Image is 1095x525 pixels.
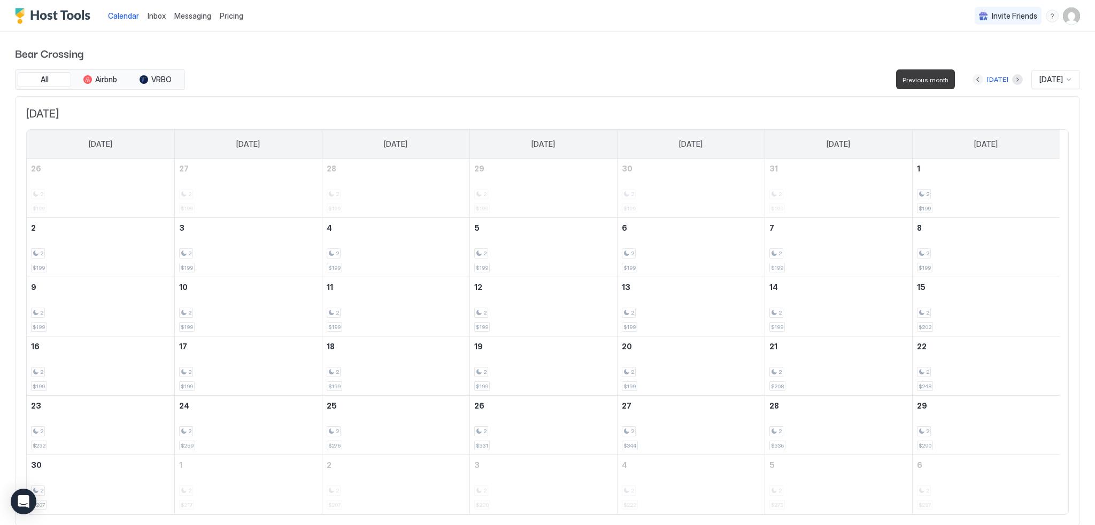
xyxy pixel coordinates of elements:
a: Monday [226,130,271,159]
span: $207 [33,502,45,508]
span: $202 [919,324,931,331]
span: 31 [769,164,778,173]
a: December 6, 2025 [913,455,1060,475]
span: $199 [328,324,341,331]
a: November 26, 2025 [470,396,617,416]
td: November 22, 2025 [912,336,1060,396]
a: November 18, 2025 [322,336,469,356]
span: [DATE] [236,139,260,149]
td: November 15, 2025 [912,277,1060,336]
span: 14 [769,283,778,292]
span: 2 [327,460,331,469]
span: 29 [917,401,927,410]
span: 2 [188,369,191,375]
a: Thursday [668,130,713,159]
td: November 12, 2025 [469,277,617,336]
span: 2 [336,428,339,435]
td: November 3, 2025 [174,218,322,277]
a: November 20, 2025 [618,336,765,356]
span: 3 [474,460,480,469]
div: tab-group [15,69,185,90]
span: $199 [33,264,45,271]
span: 2 [188,428,191,435]
span: $199 [623,324,636,331]
a: November 19, 2025 [470,336,617,356]
span: 2 [926,250,929,257]
td: November 20, 2025 [617,336,765,396]
a: Wednesday [521,130,566,159]
a: Tuesday [373,130,418,159]
a: Messaging [174,10,211,21]
td: December 1, 2025 [174,455,322,514]
span: [DATE] [679,139,703,149]
span: $344 [623,442,636,449]
a: Saturday [963,130,1008,159]
a: October 26, 2025 [27,159,174,178]
span: 18 [327,342,335,351]
span: $199 [33,383,45,390]
a: November 25, 2025 [322,396,469,416]
span: VRBO [151,75,172,84]
a: December 5, 2025 [765,455,912,475]
span: $199 [476,324,488,331]
span: Calendar [108,11,139,20]
a: October 31, 2025 [765,159,912,178]
span: 17 [179,342,187,351]
span: 2 [631,369,634,375]
a: November 16, 2025 [27,336,174,356]
a: Friday [816,130,861,159]
span: 6 [917,460,922,469]
span: 19 [474,342,483,351]
td: October 29, 2025 [469,159,617,218]
span: 26 [474,401,484,410]
button: Next month [1012,74,1023,85]
span: 11 [327,283,333,292]
span: 27 [622,401,631,410]
span: [DATE] [26,107,1069,121]
button: [DATE] [985,73,1010,86]
td: November 30, 2025 [27,455,174,514]
td: November 11, 2025 [322,277,469,336]
td: October 27, 2025 [174,159,322,218]
span: 2 [188,250,191,257]
span: 9 [31,283,36,292]
span: [DATE] [531,139,555,149]
span: 27 [179,164,189,173]
td: October 26, 2025 [27,159,174,218]
span: 30 [31,460,42,469]
span: 5 [769,460,775,469]
span: 2 [778,309,782,316]
td: December 6, 2025 [912,455,1060,514]
a: November 21, 2025 [765,336,912,356]
span: 1 [179,460,182,469]
span: 2 [40,309,43,316]
span: 2 [631,428,634,435]
span: $232 [33,442,45,449]
a: November 24, 2025 [175,396,322,416]
span: 2 [31,223,36,232]
td: November 10, 2025 [174,277,322,336]
span: Inbox [148,11,166,20]
a: November 22, 2025 [913,336,1060,356]
td: November 24, 2025 [174,396,322,455]
div: Host Tools Logo [15,8,95,24]
span: $199 [181,383,193,390]
td: November 28, 2025 [765,396,912,455]
span: 2 [336,309,339,316]
td: November 16, 2025 [27,336,174,396]
span: $199 [476,264,488,271]
span: 2 [483,309,487,316]
a: November 4, 2025 [322,218,469,238]
span: 28 [327,164,336,173]
a: November 9, 2025 [27,277,174,297]
span: 2 [926,428,929,435]
span: 2 [926,191,929,198]
span: All [41,75,49,84]
td: December 3, 2025 [469,455,617,514]
span: [DATE] [827,139,850,149]
span: 2 [926,309,929,316]
a: December 2, 2025 [322,455,469,475]
span: 3 [179,223,184,232]
td: November 9, 2025 [27,277,174,336]
span: Previous month [903,76,949,84]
